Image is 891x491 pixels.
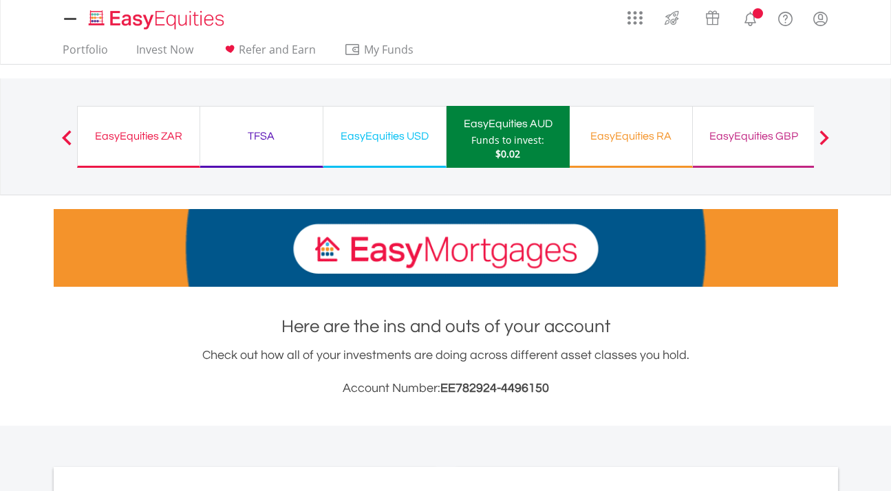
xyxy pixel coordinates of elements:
[733,3,768,31] a: Notifications
[578,127,684,146] div: EasyEquities RA
[692,3,733,29] a: Vouchers
[701,127,807,146] div: EasyEquities GBP
[768,3,803,31] a: FAQ's and Support
[440,382,549,395] span: EE782924-4496150
[54,314,838,339] h1: Here are the ins and outs of your account
[239,42,316,57] span: Refer and Earn
[57,43,114,64] a: Portfolio
[803,3,838,34] a: My Profile
[54,209,838,287] img: EasyMortage Promotion Banner
[54,379,838,398] h3: Account Number:
[332,127,438,146] div: EasyEquities USD
[54,346,838,398] div: Check out how all of your investments are doing across different asset classes you hold.
[471,133,544,147] div: Funds to invest:
[216,43,321,64] a: Refer and Earn
[455,114,561,133] div: EasyEquities AUD
[86,8,230,31] img: EasyEquities_Logo.png
[811,137,838,151] button: Next
[53,137,80,151] button: Previous
[86,127,191,146] div: EasyEquities ZAR
[495,147,520,160] span: $0.02
[208,127,314,146] div: TFSA
[619,3,652,25] a: AppsGrid
[661,7,683,29] img: thrive-v2.svg
[701,7,724,29] img: vouchers-v2.svg
[627,10,643,25] img: grid-menu-icon.svg
[83,3,230,31] a: Home page
[131,43,199,64] a: Invest Now
[344,41,434,58] span: My Funds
